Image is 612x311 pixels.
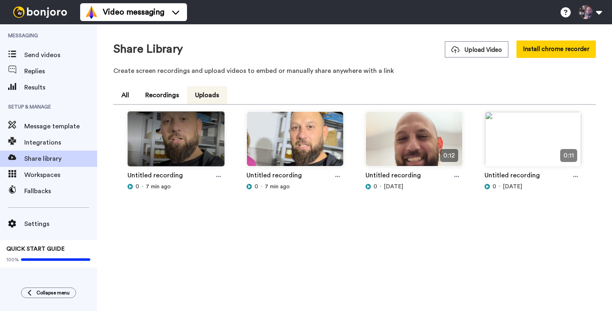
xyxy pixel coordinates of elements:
span: 0:12 [440,149,458,162]
span: Fallbacks [24,186,97,196]
button: Recordings [137,86,187,104]
button: Uploads [187,86,227,104]
span: Integrations [24,138,97,147]
h1: Share Library [113,43,183,55]
span: Results [24,83,97,92]
span: 0:11 [560,149,577,162]
div: 7 min ago [246,183,344,191]
a: Untitled recording [127,170,183,183]
img: e51b51b3-b01b-4415-893a-ff542d73cfee_thumbnail_source_1760385905.jpg [128,112,224,173]
p: Create screen recordings and upload videos to embed or manually share anywhere with a link [113,66,596,76]
img: bj-logo-header-white.svg [10,6,70,18]
span: Send videos [24,50,97,60]
div: [DATE] [365,183,463,191]
span: Settings [24,219,97,229]
img: 9818b786-8a4b-4251-875d-a7541d7cb7f8.jpg [485,112,581,173]
button: Collapse menu [21,288,76,298]
a: Untitled recording [484,170,540,183]
a: Untitled recording [246,170,302,183]
span: Share library [24,154,97,164]
button: Install chrome recorder [516,40,596,58]
a: Untitled recording [365,170,421,183]
span: Message template [24,121,97,131]
span: Upload Video [451,46,502,54]
div: 7 min ago [127,183,225,191]
span: QUICK START GUIDE [6,246,65,252]
span: Workspaces [24,170,97,180]
span: 0 [493,183,496,191]
span: 0 [374,183,377,191]
span: Collapse menu [36,290,70,296]
img: a57b0f74-22fe-4fa0-b828-e871cef09688_thumbnail_source_1759936215.jpg [366,112,462,173]
span: 100% [6,256,19,263]
div: [DATE] [484,183,582,191]
span: Replies [24,66,97,76]
button: Upload Video [445,41,508,58]
img: 28714573-05f6-480a-af8d-8c5ba8c1a09b_thumbnail_source_1760385902.jpg [247,112,343,173]
span: 0 [136,183,139,191]
span: 0 [255,183,258,191]
button: All [113,86,137,104]
img: vm-color.svg [85,6,98,19]
span: Video messaging [103,6,164,18]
